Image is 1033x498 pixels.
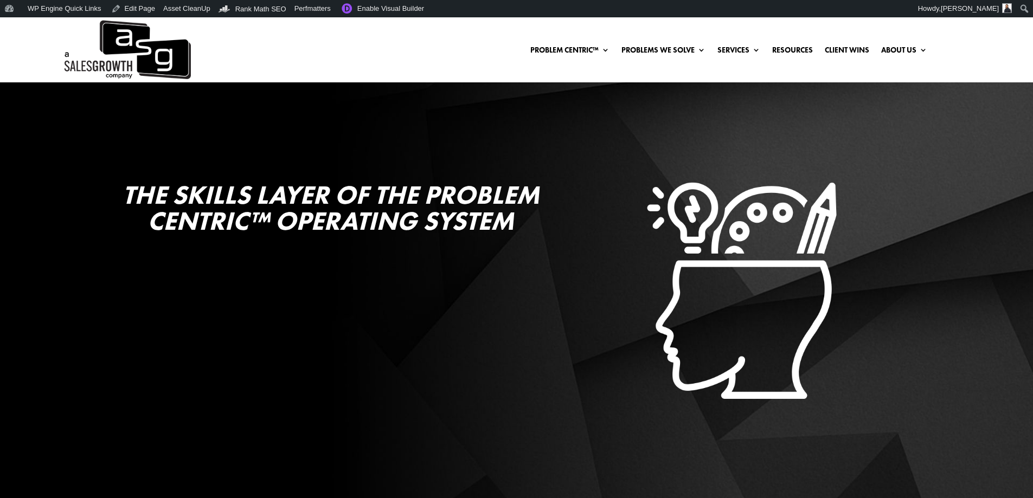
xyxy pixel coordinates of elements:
[717,46,760,58] a: Services
[530,46,609,58] a: Problem Centric™
[235,5,286,13] span: Rank Math SEO
[62,17,191,82] img: ASG Co. Logo
[62,17,191,82] a: A Sales Growth Company Logo
[881,46,927,58] a: About Us
[772,46,813,58] a: Resources
[633,182,850,399] img: Skills White
[825,46,869,58] a: Client Wins
[941,4,999,12] span: [PERSON_NAME]
[76,182,585,240] h1: The Skills Layer of the Problem Centric™ Operating System
[621,46,705,58] a: Problems We Solve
